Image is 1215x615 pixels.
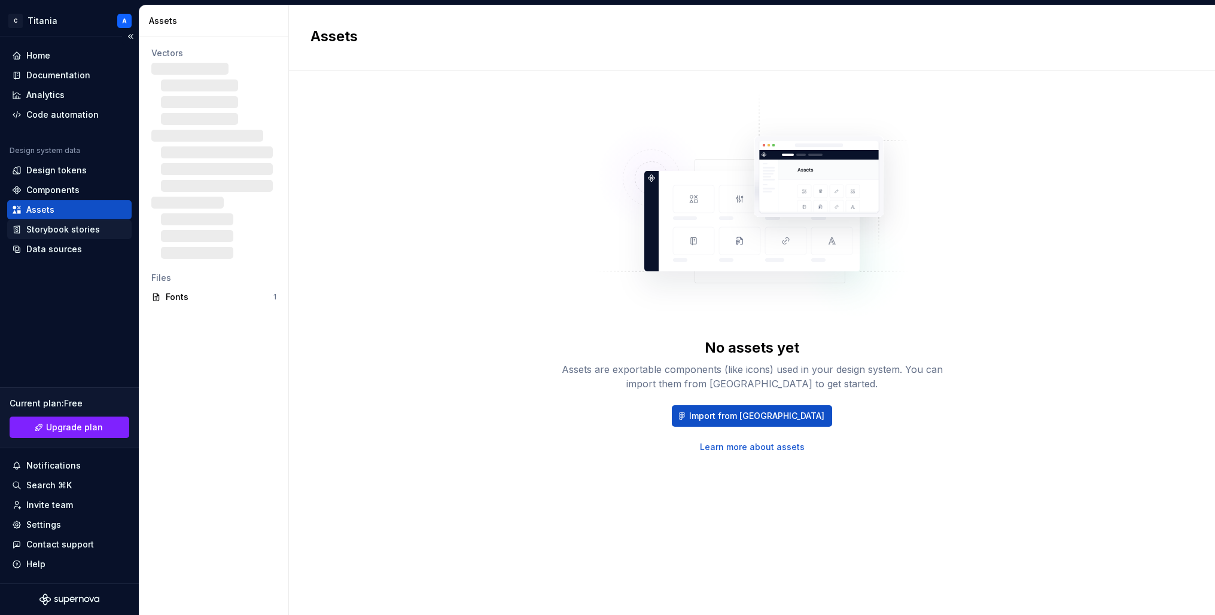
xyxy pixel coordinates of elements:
[26,164,87,176] div: Design tokens
[10,397,129,409] div: Current plan : Free
[26,69,90,81] div: Documentation
[7,180,132,200] a: Components
[561,362,943,391] div: Assets are exportable components (like icons) used in your design system. You can import them fro...
[7,46,132,65] a: Home
[672,405,832,427] button: Import from [GEOGRAPHIC_DATA]
[7,66,132,85] a: Documentation
[7,555,132,574] button: Help
[26,538,94,550] div: Contact support
[7,105,132,124] a: Code automation
[700,441,805,453] a: Learn more about assets
[10,417,129,438] a: Upgrade plan
[26,519,61,531] div: Settings
[10,146,80,155] div: Design system data
[26,89,65,101] div: Analytics
[39,593,99,605] svg: Supernova Logo
[7,240,132,259] a: Data sources
[151,47,276,59] div: Vectors
[26,460,81,472] div: Notifications
[7,476,132,495] button: Search ⌘K
[8,14,23,28] div: C
[122,28,139,45] button: Collapse sidebar
[151,272,276,284] div: Files
[7,85,132,105] a: Analytics
[7,456,132,475] button: Notifications
[28,15,57,27] div: Titania
[7,495,132,515] a: Invite team
[166,291,273,303] div: Fonts
[26,204,54,216] div: Assets
[7,515,132,534] a: Settings
[7,161,132,180] a: Design tokens
[147,287,281,307] a: Fonts1
[149,15,284,27] div: Assets
[273,292,276,302] div: 1
[689,410,824,422] span: Import from [GEOGRAPHIC_DATA]
[46,421,103,433] span: Upgrade plan
[7,200,132,219] a: Assets
[310,27,1179,46] h2: Assets
[26,109,99,121] div: Code automation
[705,338,799,357] div: No assets yet
[26,50,50,62] div: Home
[26,499,73,511] div: Invite team
[122,16,127,26] div: A
[7,535,132,554] button: Contact support
[26,224,100,235] div: Storybook stories
[26,243,82,255] div: Data sources
[7,220,132,239] a: Storybook stories
[2,8,136,33] button: CTitaniaA
[26,184,80,196] div: Components
[26,479,72,491] div: Search ⌘K
[26,558,45,570] div: Help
